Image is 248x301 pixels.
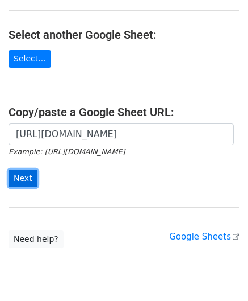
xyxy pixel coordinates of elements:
[9,50,51,68] a: Select...
[9,105,239,119] h4: Copy/paste a Google Sheet URL:
[191,246,248,301] iframe: Chat Widget
[9,230,64,248] a: Need help?
[9,123,234,145] input: Paste your Google Sheet URL here
[9,170,37,187] input: Next
[9,147,125,156] small: Example: [URL][DOMAIN_NAME]
[9,28,239,42] h4: Select another Google Sheet:
[169,232,239,242] a: Google Sheets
